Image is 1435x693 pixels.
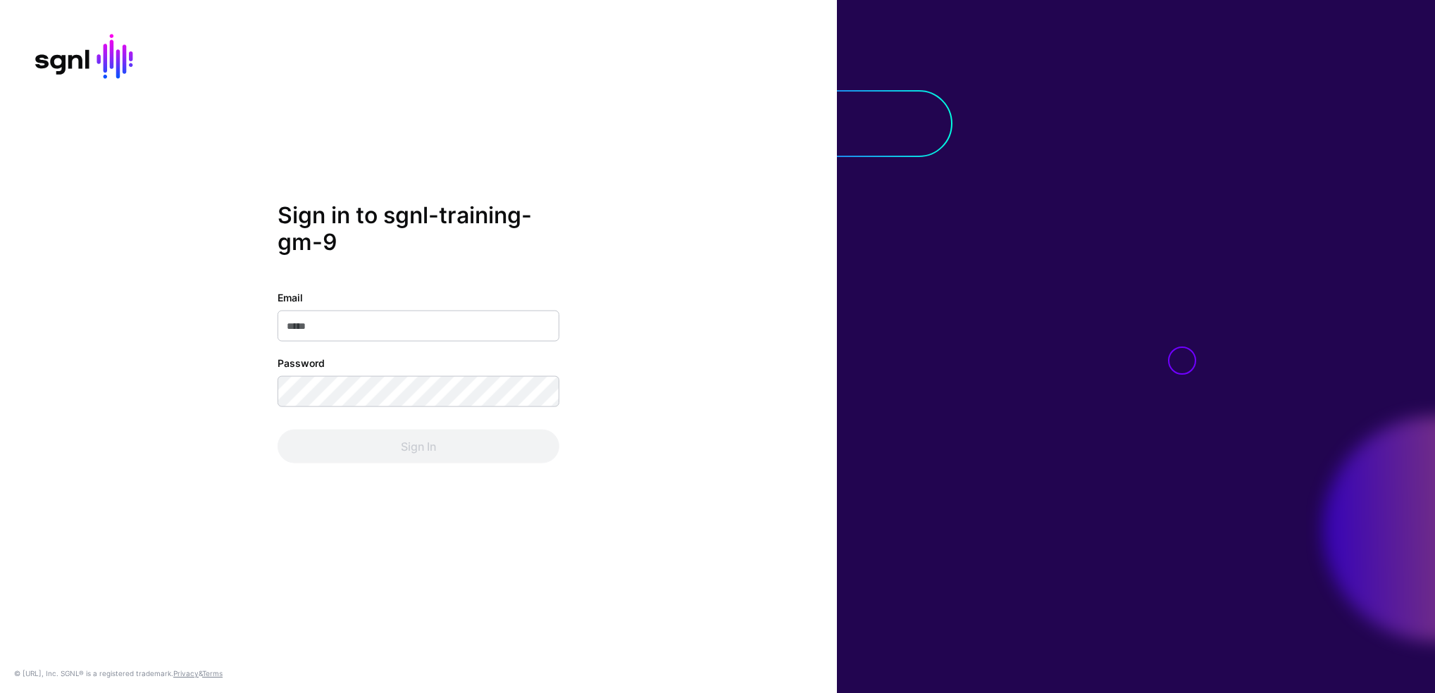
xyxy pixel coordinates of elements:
[278,289,303,304] label: Email
[14,668,223,679] div: © [URL], Inc. SGNL® is a registered trademark. &
[173,669,199,678] a: Privacy
[202,669,223,678] a: Terms
[278,202,559,256] h2: Sign in to sgnl-training-gm-9
[278,355,325,370] label: Password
